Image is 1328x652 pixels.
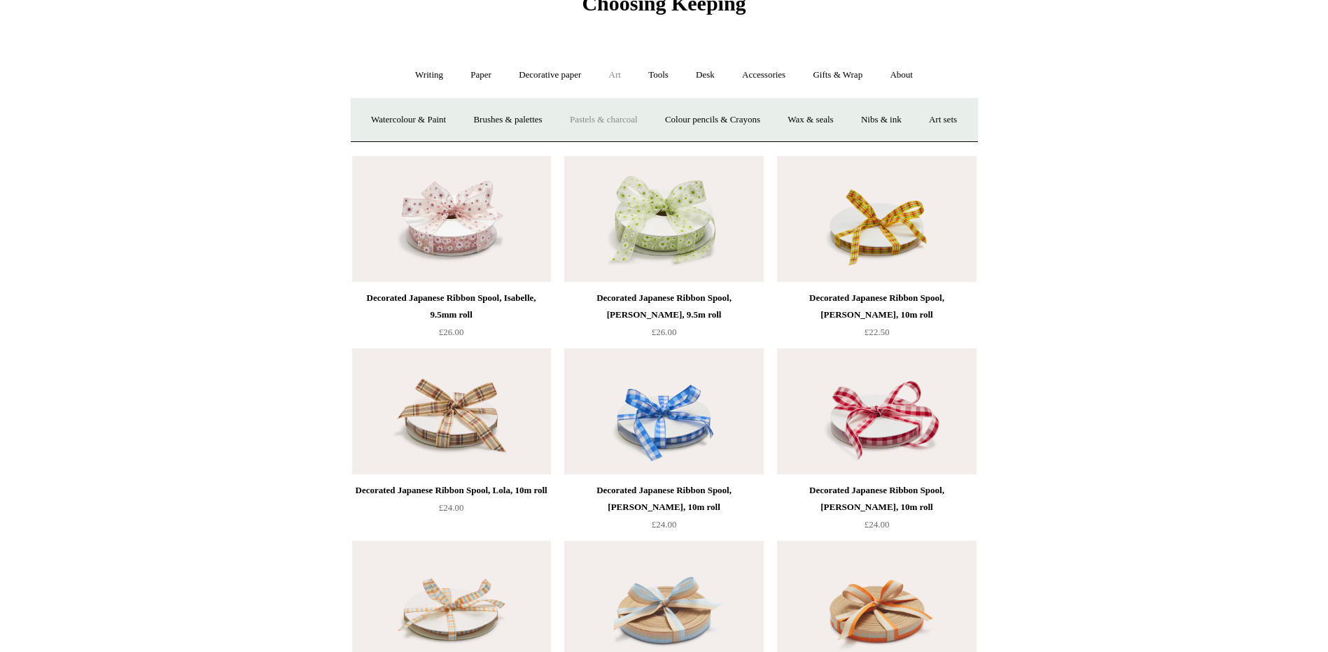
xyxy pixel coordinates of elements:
div: Decorated Japanese Ribbon Spool, Isabelle, 9.5mm roll [356,290,547,323]
a: Decorated Japanese Ribbon Spool, Isabelle, 9.5mm roll £26.00 [352,290,551,347]
a: Decorated Japanese Ribbon Spool, Nancy, 10m roll Decorated Japanese Ribbon Spool, Nancy, 10m roll [777,348,976,474]
a: Decorated Japanese Ribbon Spool, Isabelle, 9.5mm roll Decorated Japanese Ribbon Spool, Isabelle, ... [352,156,551,282]
a: About [877,57,925,94]
a: Decorated Japanese Ribbon Spool, [PERSON_NAME], 10m roll £24.00 [564,482,763,539]
a: Decorated Japanese Ribbon Spool, Lola, 10m roll Decorated Japanese Ribbon Spool, Lola, 10m roll [352,348,551,474]
img: Decorated Japanese Ribbon Spool, Nancy, 10m roll [777,348,976,474]
span: £24.00 [439,502,464,513]
img: Decorated Japanese Ribbon Spool, Isabelle, 9.5mm roll [352,156,551,282]
a: Tools [636,57,681,94]
a: Desk [683,57,727,94]
span: £24.00 [652,519,677,530]
a: Brushes & palettes [461,101,554,139]
a: Decorative paper [506,57,594,94]
span: £26.00 [439,327,464,337]
a: Wax & seals [775,101,846,139]
span: £22.50 [865,327,890,337]
a: Paper [458,57,504,94]
img: Decorated Japanese Ribbon Spool, Wendy, 10m roll [564,348,763,474]
div: Decorated Japanese Ribbon Spool, [PERSON_NAME], 10m roll [568,482,760,516]
div: Decorated Japanese Ribbon Spool, [PERSON_NAME], 9.5m roll [568,290,760,323]
a: Colour pencils & Crayons [652,101,773,139]
a: Decorated Japanese Ribbon Spool, Wendy, 10m roll Decorated Japanese Ribbon Spool, Wendy, 10m roll [564,348,763,474]
a: Watercolour & Paint [358,101,459,139]
img: Decorated Japanese Ribbon Spool, Lola, 10m roll [352,348,551,474]
a: Pastels & charcoal [557,101,650,139]
a: Nibs & ink [848,101,914,139]
a: Art [596,57,634,94]
div: Decorated Japanese Ribbon Spool, Lola, 10m roll [356,482,547,499]
a: Art sets [916,101,970,139]
a: Decorated Japanese Ribbon Spool, Jean, 10m roll Decorated Japanese Ribbon Spool, Jean, 10m roll [777,156,976,282]
a: Writing [403,57,456,94]
span: £24.00 [865,519,890,530]
div: Decorated Japanese Ribbon Spool, [PERSON_NAME], 10m roll [781,482,972,516]
img: Decorated Japanese Ribbon Spool, Sally, 9.5m roll [564,156,763,282]
a: Decorated Japanese Ribbon Spool, [PERSON_NAME], 10m roll £22.50 [777,290,976,347]
a: Decorated Japanese Ribbon Spool, Sally, 9.5m roll Decorated Japanese Ribbon Spool, Sally, 9.5m roll [564,156,763,282]
a: Gifts & Wrap [800,57,875,94]
a: Accessories [729,57,798,94]
img: Decorated Japanese Ribbon Spool, Jean, 10m roll [777,156,976,282]
div: Decorated Japanese Ribbon Spool, [PERSON_NAME], 10m roll [781,290,972,323]
span: £26.00 [652,327,677,337]
a: Decorated Japanese Ribbon Spool, [PERSON_NAME], 10m roll £24.00 [777,482,976,539]
a: Choosing Keeping [582,3,746,13]
a: Decorated Japanese Ribbon Spool, Lola, 10m roll £24.00 [352,482,551,539]
a: Decorated Japanese Ribbon Spool, [PERSON_NAME], 9.5m roll £26.00 [564,290,763,347]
